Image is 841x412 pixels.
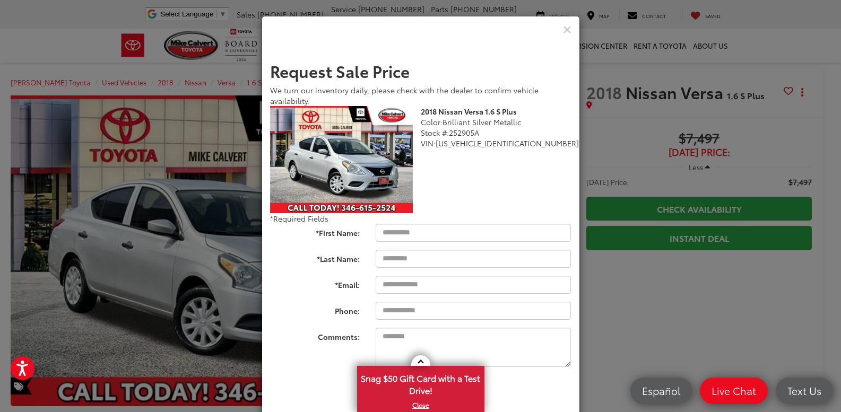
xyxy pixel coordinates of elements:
span: Snag $50 Gift Card with a Test Drive! [358,367,483,399]
span: Live Chat [706,384,761,397]
label: *Last Name: [262,250,368,264]
b: 2018 Nissan Versa 1.6 S Plus [421,106,517,117]
span: 252905A [449,127,479,138]
a: Live Chat [700,378,768,404]
span: Text Us [782,384,827,397]
span: *Required Fields [270,213,328,224]
label: Phone: [262,302,368,316]
span: Brilliant Silver Metallic [443,117,521,127]
div: We turn our inventory daily, please check with the dealer to confirm vehicle availability. [270,85,571,106]
label: *Email: [262,276,368,290]
img: 2018 Nissan Versa 1.6 S Plus [270,106,413,213]
label: Comments: [262,328,368,342]
span: Español [637,384,686,397]
span: Stock #: [421,127,449,138]
span: VIN: [421,138,436,148]
h2: Request Sale Price [270,62,571,80]
a: Español [630,378,692,404]
span: [US_VEHICLE_IDENTIFICATION_NUMBER] [436,138,579,148]
a: Text Us [776,378,833,404]
button: Close [563,23,571,36]
label: *First Name: [262,224,368,238]
span: Color: [421,117,443,127]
